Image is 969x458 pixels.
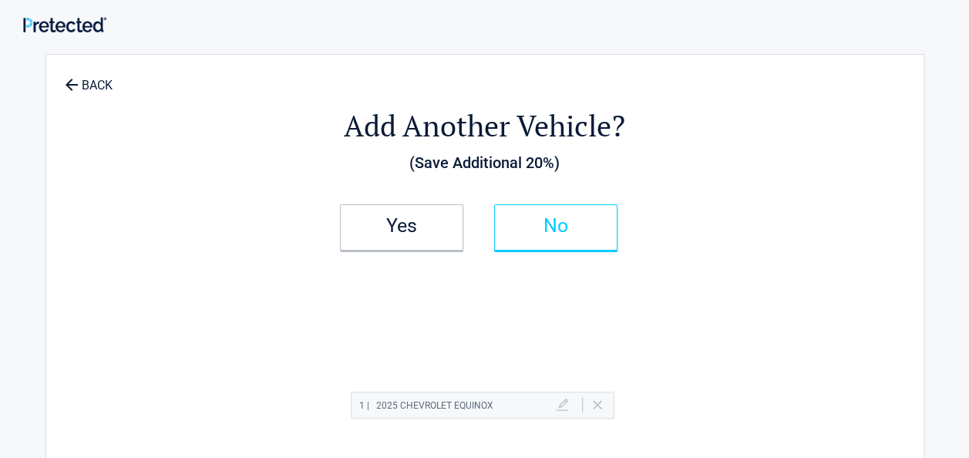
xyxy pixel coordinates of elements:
[359,396,493,416] h2: 2025 CHEVROLET EQUINOX
[131,150,839,176] h3: (Save Additional 20%)
[131,106,839,146] h2: Add Another Vehicle?
[593,400,602,409] a: Delete
[62,65,116,92] a: BACK
[356,221,447,231] h2: Yes
[23,17,106,32] img: Main Logo
[359,400,369,411] span: 1 |
[510,221,601,231] h2: No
